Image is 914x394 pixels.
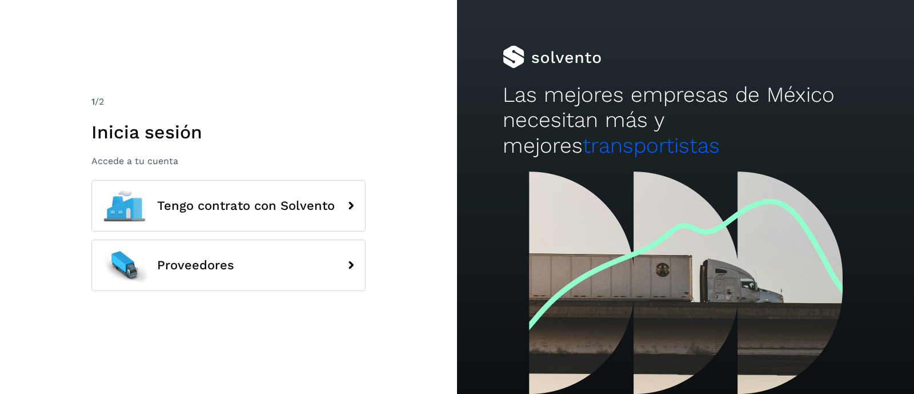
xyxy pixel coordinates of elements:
[91,95,366,109] div: /2
[157,258,234,272] span: Proveedores
[91,121,366,143] h1: Inicia sesión
[91,96,95,107] span: 1
[91,180,366,232] button: Tengo contrato con Solvento
[583,133,720,158] span: transportistas
[91,156,366,166] p: Accede a tu cuenta
[157,199,335,213] span: Tengo contrato con Solvento
[503,82,868,158] h2: Las mejores empresas de México necesitan más y mejores
[91,240,366,291] button: Proveedores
